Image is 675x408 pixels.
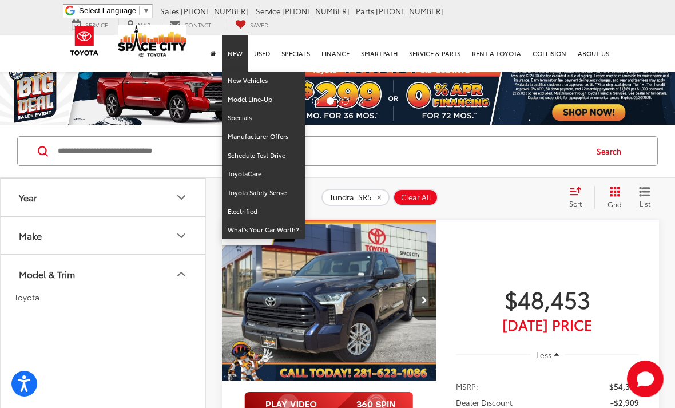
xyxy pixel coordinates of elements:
span: $54,362 [609,381,639,392]
div: Make [174,229,188,243]
button: Search [586,137,638,165]
span: Grid [607,199,622,209]
div: Year [174,191,188,204]
span: Contact [184,21,211,29]
a: New Vehicles [222,72,305,90]
button: Toggle Chat Window [627,361,664,397]
a: ToyotaCare [222,165,305,184]
img: 2025 Toyota Tundra SR5 [221,220,437,382]
a: Map [118,19,159,31]
div: Model & Trim [174,267,188,281]
a: Model Line-Up [222,90,305,109]
div: Model & Trim [19,268,75,279]
img: Toyota [63,22,106,60]
span: Sort [569,199,582,208]
span: List [639,199,650,208]
span: Parts [356,6,374,16]
a: New [222,35,248,72]
button: remove Tundra: SR5 [321,189,390,206]
span: Sales [160,6,179,16]
button: Model & TrimModel & Trim [1,255,207,292]
a: About Us [572,35,615,72]
button: Less [530,344,565,365]
img: Space City Toyota [118,25,186,57]
button: MakeMake [1,217,207,254]
a: Toyota Safety Sense [222,184,305,203]
a: Select Language​ [79,6,150,15]
span: Clear All [401,193,431,202]
button: YearYear [1,179,207,216]
span: [DATE] Price [456,319,639,330]
a: Manufacturer Offers [222,128,305,146]
a: Used [248,35,276,72]
button: Clear All [393,189,438,206]
span: Service [256,6,280,16]
button: Next image [413,280,436,320]
span: Less [536,350,551,360]
span: -$2,909 [610,397,639,408]
a: Electrified [222,203,305,221]
span: Toyota [14,291,39,303]
span: [PHONE_NUMBER] [181,6,248,16]
span: Service [85,21,108,29]
a: Service [63,19,117,31]
a: 2025 Toyota Tundra SR52025 Toyota Tundra SR52025 Toyota Tundra SR52025 Toyota Tundra SR5 [221,220,437,381]
button: List View [630,186,659,209]
svg: Start Chat [627,361,664,397]
a: Specials [276,35,316,72]
a: Rent a Toyota [466,35,527,72]
span: $48,453 [456,284,639,313]
span: MSRP: [456,381,478,392]
div: 2025 Toyota Tundra SR5 0 [221,220,437,381]
a: What's Your Car Worth? [222,221,305,239]
span: ​ [139,6,140,15]
input: Search by Make, Model, or Keyword [57,137,586,165]
a: Service & Parts [403,35,466,72]
a: Specials [222,109,305,128]
a: My Saved Vehicles [227,19,277,31]
a: SmartPath [355,35,403,72]
span: Select Language [79,6,136,15]
a: Contact [161,19,220,31]
span: [PHONE_NUMBER] [376,6,443,16]
span: ▼ [142,6,150,15]
span: Map [138,21,150,29]
a: Schedule Test Drive [222,146,305,165]
span: [PHONE_NUMBER] [282,6,350,16]
div: Year [19,192,37,203]
a: Home [205,35,222,72]
span: Saved [250,21,269,29]
a: Collision [527,35,572,72]
div: Make [19,230,42,241]
span: Dealer Discount [456,397,513,408]
span: Tundra: SR5 [329,193,372,202]
a: Finance [316,35,355,72]
button: Grid View [594,186,630,209]
button: Select sort value [563,186,594,209]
